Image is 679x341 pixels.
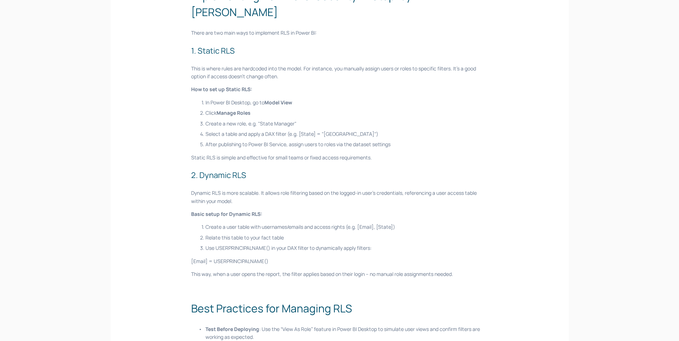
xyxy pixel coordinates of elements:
[191,154,488,162] p: Static RLS is simple and effective for small teams or fixed access requirements.
[205,130,488,138] p: Select a table and apply a DAX filter (e.g. [State] = "[GEOGRAPHIC_DATA]")
[191,257,488,265] p: [Email] = USERPRINCIPALNAME()
[205,109,488,117] p: Click
[205,244,488,252] p: Use USERPRINCIPALNAME() in your DAX filter to dynamically apply filters:
[191,86,252,93] strong: How to set up Static RLS:
[191,211,262,217] strong: Basic setup for Dynamic RLS:
[205,326,259,332] strong: Test Before Deploying
[191,270,488,278] p: This way, when a user opens the report, the filter applies based on their login – no manual role ...
[191,65,488,81] p: This is where rules are hardcoded into the model. For instance, you manually assign users or role...
[205,140,488,148] p: After publishing to Power BI Service, assign users to roles via the dataset settings
[205,120,488,128] p: Create a new role, e.g. "State Manager"
[217,109,251,116] strong: Manage Roles
[191,45,488,57] h3: 1. Static RLS
[205,99,488,107] p: In Power BI Desktop, go to
[205,234,488,242] p: Relate this table to your fact table
[191,300,488,316] h2: Best Practices for Managing RLS
[205,223,488,231] p: Create a user table with usernames/emails and access rights (e.g. [Email], [State])
[191,29,488,37] p: There are two main ways to implement RLS in Power BI:
[191,189,488,205] p: Dynamic RLS is more scalable. It allows role filtering based on the logged-in user's credentials,...
[265,99,292,106] strong: Model View
[191,169,488,181] h3: 2. Dynamic RLS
